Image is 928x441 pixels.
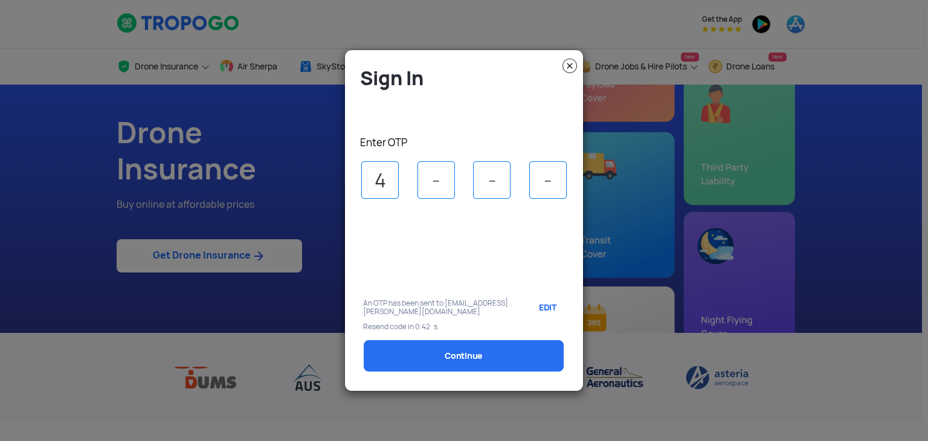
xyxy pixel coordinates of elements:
img: close [562,59,577,73]
input: - [361,161,399,199]
h4: Sign In [360,66,574,91]
input: - [529,161,567,199]
p: Enter OTP [360,136,574,149]
p: Resend code in 0:42 s [363,323,565,331]
a: Continue [364,340,564,372]
input: - [473,161,511,199]
a: EDIT [527,292,564,323]
input: - [417,161,455,199]
p: An OTP has been sent to [EMAIL_ADDRESS][PERSON_NAME][DOMAIN_NAME] [363,299,509,316]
